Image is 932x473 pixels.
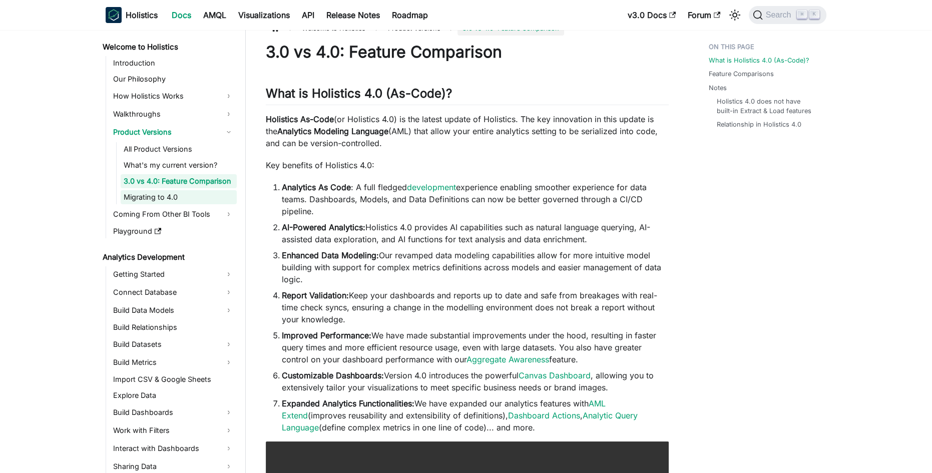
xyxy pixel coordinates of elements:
[110,206,237,222] a: Coming From Other BI Tools
[763,11,797,20] span: Search
[110,284,237,300] a: Connect Database
[121,174,237,188] a: 3.0 vs 4.0: Feature Comparison
[467,354,549,364] a: Aggregate Awareness
[110,88,237,104] a: How Holistics Works
[126,9,158,21] b: Holistics
[110,320,237,334] a: Build Relationships
[727,7,743,23] button: Switch between dark and light mode (currently light mode)
[282,182,351,192] strong: Analytics As Code
[121,142,237,156] a: All Product Versions
[197,7,232,23] a: AMQL
[320,7,386,23] a: Release Notes
[110,72,237,86] a: Our Philosophy
[282,330,371,340] strong: Improved Performance:
[110,336,237,352] a: Build Datasets
[296,7,320,23] a: API
[277,126,388,136] strong: Analytics Modeling Language
[121,190,237,204] a: Migrating to 4.0
[110,124,237,140] a: Product Versions
[110,106,237,122] a: Walkthroughs
[282,369,669,393] li: Version 4.0 introduces the powerful , allowing you to extensively tailor your visualizations to m...
[519,370,591,380] a: Canvas Dashboard
[282,290,349,300] strong: Report Validation:
[266,42,669,62] h1: 3.0 vs 4.0: Feature Comparison
[622,7,682,23] a: v3.0 Docs
[266,86,669,105] h2: What is Holistics 4.0 (As-Code)?
[110,224,237,238] a: Playground
[709,83,727,93] a: Notes
[96,30,246,473] nav: Docs sidebar
[709,56,809,65] a: What is Holistics 4.0 (As-Code)?
[266,114,334,124] strong: Holistics As-Code
[709,69,774,79] a: Feature Comparisons
[717,97,816,116] a: Holistics 4.0 does not have built-in Extract & Load features
[682,7,726,23] a: Forum
[282,329,669,365] li: We have made substantial improvements under the hood, resulting in faster query times and more ef...
[407,182,456,192] a: development
[282,222,365,232] strong: AI-Powered Analytics:
[282,249,669,285] li: Our revamped data modeling capabilities allow for more intuitive model building with support for ...
[232,7,296,23] a: Visualizations
[121,158,237,172] a: What's my current version?
[110,354,237,370] a: Build Metrics
[106,7,158,23] a: HolisticsHolistics
[166,7,197,23] a: Docs
[110,56,237,70] a: Introduction
[282,398,414,408] strong: Expanded Analytics Functionalities:
[282,181,669,217] li: : A full fledged experience enabling smoother experience for data teams. Dashboards, Models, and ...
[282,370,384,380] strong: Customizable Dashboards:
[282,289,669,325] li: Keep your dashboards and reports up to date and safe from breakages with real-time check syncs, e...
[282,250,379,260] strong: Enhanced Data Modeling:
[110,422,237,438] a: Work with Filters
[749,6,826,24] button: Search (Command+K)
[266,113,669,149] p: (or Holistics 4.0) is the latest update of Holistics. The key innovation in this update is the (A...
[809,10,819,19] kbd: K
[110,302,237,318] a: Build Data Models
[386,7,434,23] a: Roadmap
[110,440,237,456] a: Interact with Dashboards
[106,7,122,23] img: Holistics
[266,159,669,171] p: Key benefits of Holistics 4.0:
[508,410,580,420] a: Dashboard Actions
[110,388,237,402] a: Explore Data
[110,404,237,420] a: Build Dashboards
[110,372,237,386] a: Import CSV & Google Sheets
[717,120,801,129] a: Relationship in Holistics 4.0
[100,250,237,264] a: Analytics Development
[100,40,237,54] a: Welcome to Holistics
[110,266,237,282] a: Getting Started
[282,221,669,245] li: Holistics 4.0 provides AI capabilities such as natural language querying, AI-assisted data explor...
[797,10,807,19] kbd: ⌘
[282,397,669,433] li: We have expanded our analytics features with (improves reusability and extensibility of definitio...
